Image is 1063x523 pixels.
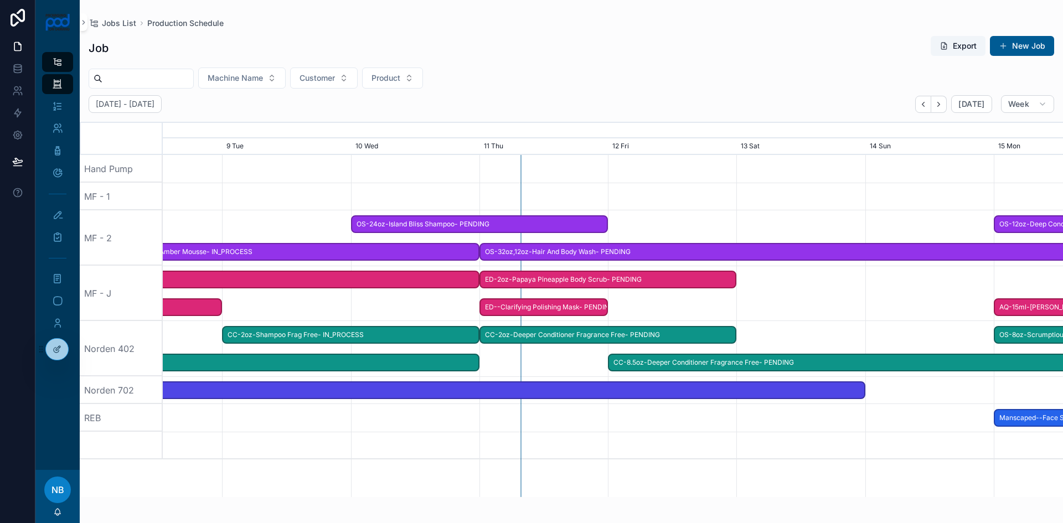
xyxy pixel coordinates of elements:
button: Week [1001,95,1054,113]
div: OS-24oz-Island Bliss Shampoo- PENDING [351,215,608,234]
div: ED--Clarifying Polishing Mask- PENDING [479,298,608,317]
img: App logo [45,13,71,31]
div: 9 Tue [222,138,350,155]
a: Production Schedule [147,18,224,29]
div: CC-2oz-Deeper Conditioner Fragrance Free- PENDING [479,326,737,344]
div: 10 Wed [351,138,479,155]
span: Jobs List [102,18,136,29]
div: 14 Sun [865,138,994,155]
div: 13 Sat [736,138,865,155]
div: Hand Pump [80,155,163,183]
span: ED--Clarifying Polishing Mask- PENDING [481,298,607,317]
span: ED-2oz-Papaya Pineapple Body Scrub- PENDING [481,271,736,289]
span: CC-2oz-Shampoo Frag Free- IN_PROCESS [223,326,478,344]
div: PB-150ml-Russian Amber Mousse- IN_PROCESS [94,243,479,261]
div: Norden 402 [80,321,163,376]
h1: Job [89,40,109,56]
div: ED-2oz-Papaya Pineapple Body Scrub- PENDING [479,271,737,289]
span: PB-150ml-Russian Amber Mousse- IN_PROCESS [95,243,478,261]
button: Select Button [198,68,286,89]
button: New Job [990,36,1054,56]
div: 11 Thu [479,138,608,155]
h2: [DATE] - [DATE] [96,99,154,110]
div: Norden 702 [80,376,163,404]
a: Jobs List [89,18,136,29]
div: MF - 2 [80,210,163,266]
span: [DATE] [958,99,984,109]
button: Select Button [362,68,423,89]
span: Machine Name [208,73,263,84]
div: REB [80,404,163,432]
span: Product [371,73,400,84]
div: MF - 1 [80,183,163,210]
button: Export [931,36,985,56]
button: [DATE] [951,95,992,113]
div: 12 Fri [608,138,736,155]
span: Customer [300,73,335,84]
div: scrollable content [35,44,80,348]
span: Week [1008,99,1029,109]
div: CC-2oz-Shampoo Frag Free- IN_PROCESS [222,326,479,344]
span: CC-2oz-Deeper Conditioner Fragrance Free- PENDING [481,326,736,344]
button: Select Button [290,68,358,89]
span: NB [51,483,64,496]
div: MF - J [80,266,163,321]
span: OS-24oz-Island Bliss Shampoo- PENDING [352,215,607,234]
